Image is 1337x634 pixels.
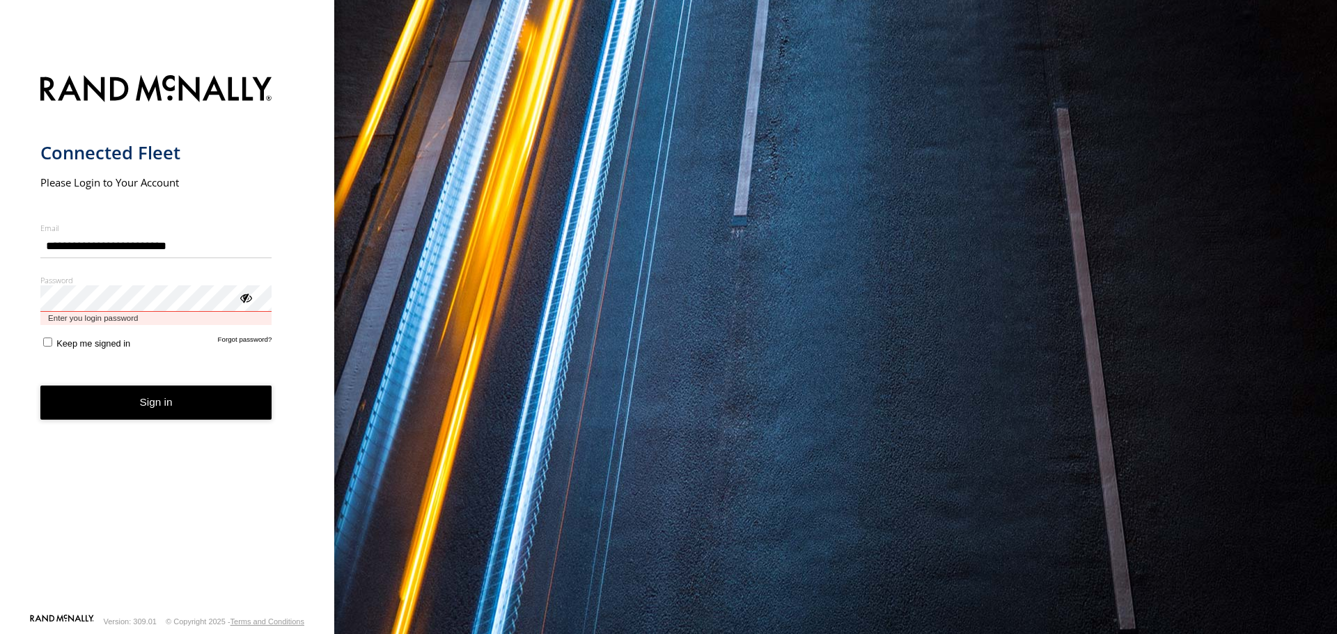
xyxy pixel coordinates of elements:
a: Terms and Conditions [230,617,304,626]
div: Version: 309.01 [104,617,157,626]
input: Keep me signed in [43,338,52,347]
h2: Please Login to Your Account [40,175,272,189]
img: Rand McNally [40,72,272,108]
a: Forgot password? [218,335,272,349]
form: main [40,67,295,613]
label: Password [40,275,272,285]
button: Sign in [40,386,272,420]
label: Email [40,223,272,233]
div: © Copyright 2025 - [166,617,304,626]
h1: Connected Fleet [40,141,272,164]
div: ViewPassword [238,290,252,304]
span: Keep me signed in [56,338,130,349]
a: Visit our Website [30,615,94,628]
span: Enter you login password [40,312,272,325]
